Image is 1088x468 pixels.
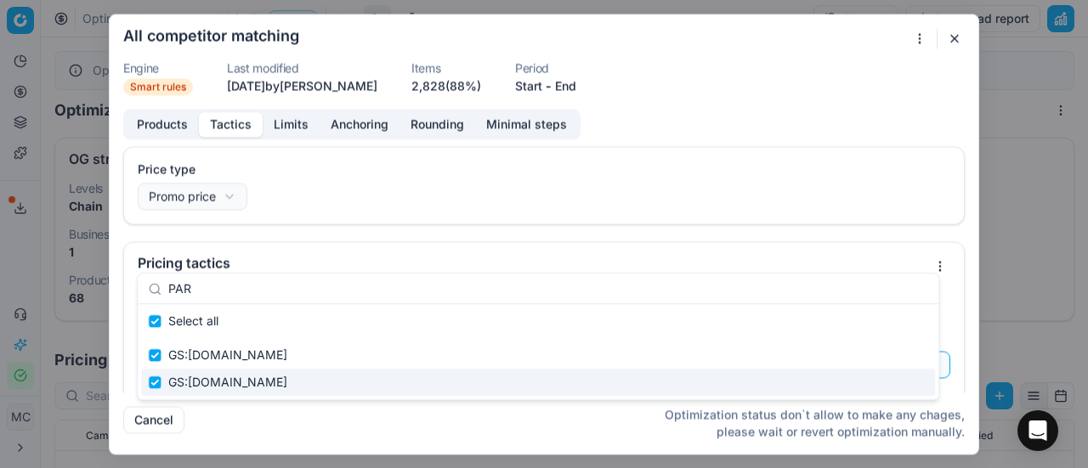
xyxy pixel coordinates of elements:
[399,112,475,137] button: Rounding
[199,112,263,137] button: Tactics
[123,62,193,74] dt: Engine
[320,112,399,137] button: Anchoring
[168,272,928,306] input: Input to search
[475,112,578,137] button: Minimal steps
[227,62,377,74] dt: Last modified
[555,77,576,94] button: End
[227,78,377,93] span: [DATE] by [PERSON_NAME]
[141,369,935,396] div: GS:[DOMAIN_NAME]
[263,112,320,137] button: Limits
[168,313,218,330] span: Select all
[411,77,481,94] a: 2,828(88%)
[515,62,576,74] dt: Period
[411,62,481,74] dt: Items
[515,77,542,94] button: Start
[126,112,199,137] button: Products
[123,28,299,43] h2: All competitor matching
[546,77,552,94] span: -
[138,256,926,269] div: Pricing tactics
[138,304,938,399] div: Suggestions
[638,406,965,440] p: Optimization status don`t allow to make any chages, please wait or revert optimization manually.
[123,78,193,95] span: Smart rules
[141,341,935,369] div: GS:[DOMAIN_NAME]
[138,161,950,178] label: Price type
[123,406,184,433] button: Cancel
